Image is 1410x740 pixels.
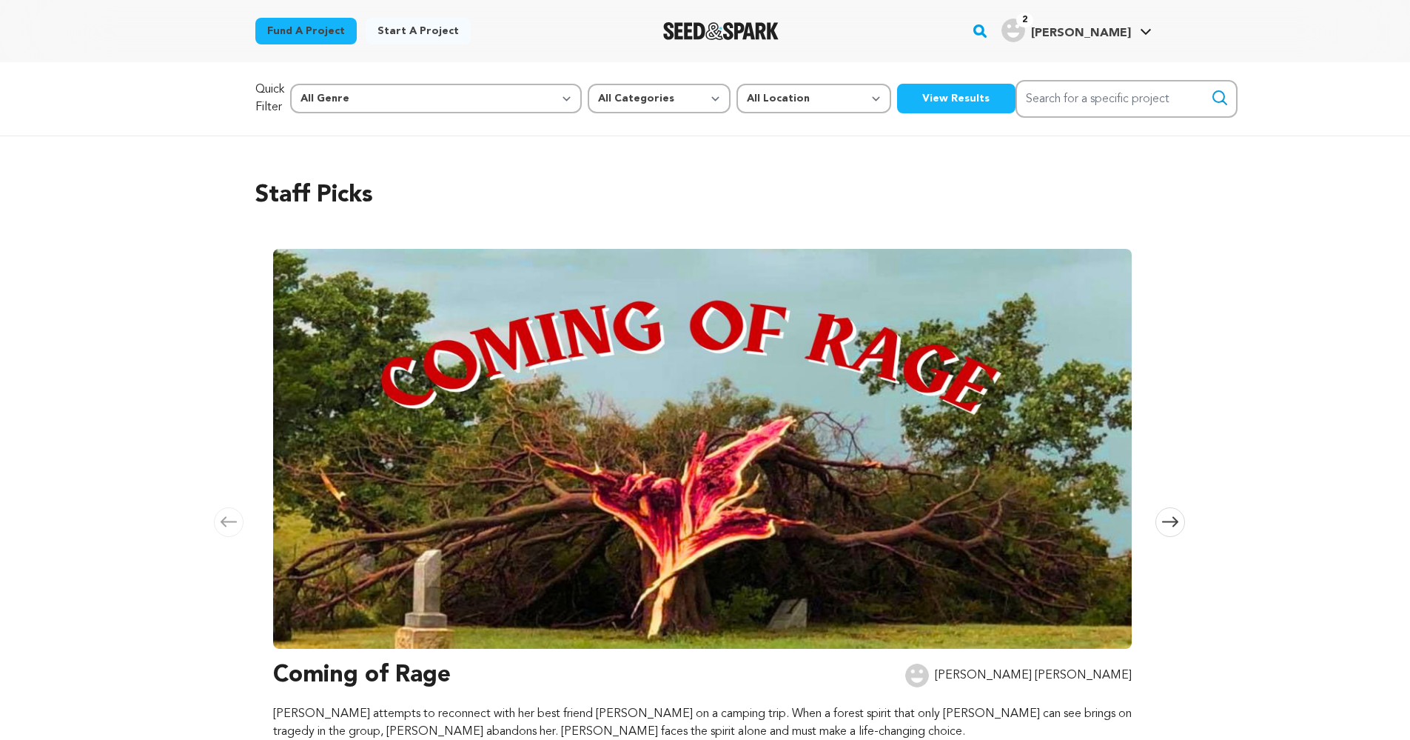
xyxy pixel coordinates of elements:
input: Search for a specific project [1015,80,1238,118]
span: 2 [1016,13,1033,27]
span: [PERSON_NAME] [1031,27,1131,39]
img: Seed&Spark Logo Dark Mode [663,22,779,40]
h2: Staff Picks [255,178,1155,213]
button: View Results [897,84,1015,113]
a: Start a project [366,18,471,44]
a: Marc M.'s Profile [998,16,1155,42]
a: Seed&Spark Homepage [663,22,779,40]
img: user.png [1001,19,1025,42]
p: Quick Filter [255,81,284,116]
h3: Coming of Rage [273,658,451,693]
span: Marc M.'s Profile [998,16,1155,47]
img: user.png [905,664,929,687]
a: Fund a project [255,18,357,44]
div: Marc M.'s Profile [1001,19,1131,42]
p: [PERSON_NAME] [PERSON_NAME] [935,667,1132,684]
img: Coming of Rage image [273,249,1132,649]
